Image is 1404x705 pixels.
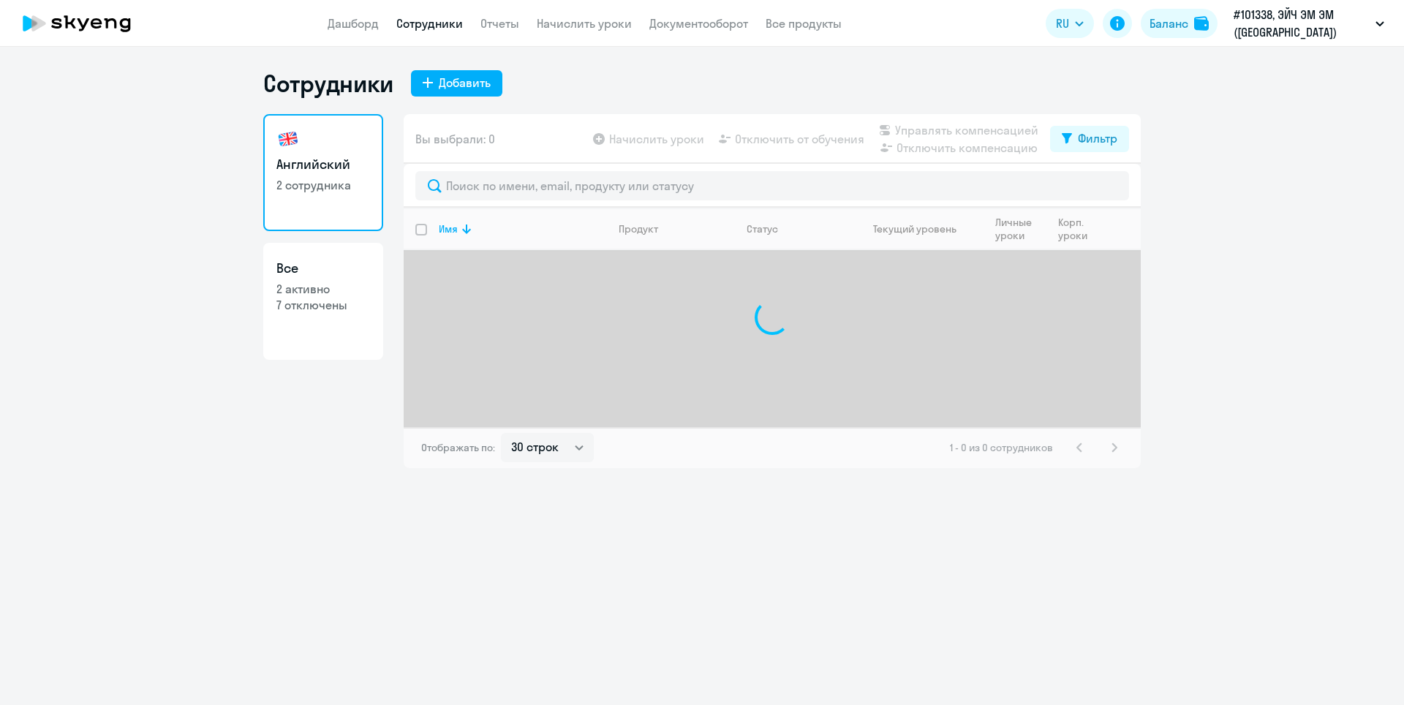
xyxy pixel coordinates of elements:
[276,177,370,193] p: 2 сотрудника
[276,259,370,278] h3: Все
[747,222,778,235] div: Статус
[649,16,748,31] a: Документооборот
[263,114,383,231] a: Английский2 сотрудника
[421,441,495,454] span: Отображать по:
[950,441,1053,454] span: 1 - 0 из 0 сотрудников
[1234,6,1370,41] p: #101338, ЭЙЧ ЭМ ЭМ ([GEOGRAPHIC_DATA]) [GEOGRAPHIC_DATA], ООО
[1046,9,1094,38] button: RU
[439,222,458,235] div: Имя
[480,16,519,31] a: Отчеты
[873,222,956,235] div: Текущий уровень
[1078,129,1117,147] div: Фильтр
[859,222,983,235] div: Текущий уровень
[995,216,1046,242] div: Личные уроки
[1194,16,1209,31] img: balance
[263,69,393,98] h1: Сотрудники
[276,155,370,174] h3: Английский
[1058,216,1099,242] div: Корп. уроки
[1141,9,1218,38] button: Балансbalance
[1050,126,1129,152] button: Фильтр
[263,243,383,360] a: Все2 активно7 отключены
[411,70,502,97] button: Добавить
[276,297,370,313] p: 7 отключены
[619,222,658,235] div: Продукт
[1150,15,1188,32] div: Баланс
[537,16,632,31] a: Начислить уроки
[276,281,370,297] p: 2 активно
[415,130,495,148] span: Вы выбрали: 0
[396,16,463,31] a: Сотрудники
[276,127,300,151] img: english
[1056,15,1069,32] span: RU
[439,222,606,235] div: Имя
[439,74,491,91] div: Добавить
[328,16,379,31] a: Дашборд
[1226,6,1392,41] button: #101338, ЭЙЧ ЭМ ЭМ ([GEOGRAPHIC_DATA]) [GEOGRAPHIC_DATA], ООО
[766,16,842,31] a: Все продукты
[415,171,1129,200] input: Поиск по имени, email, продукту или статусу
